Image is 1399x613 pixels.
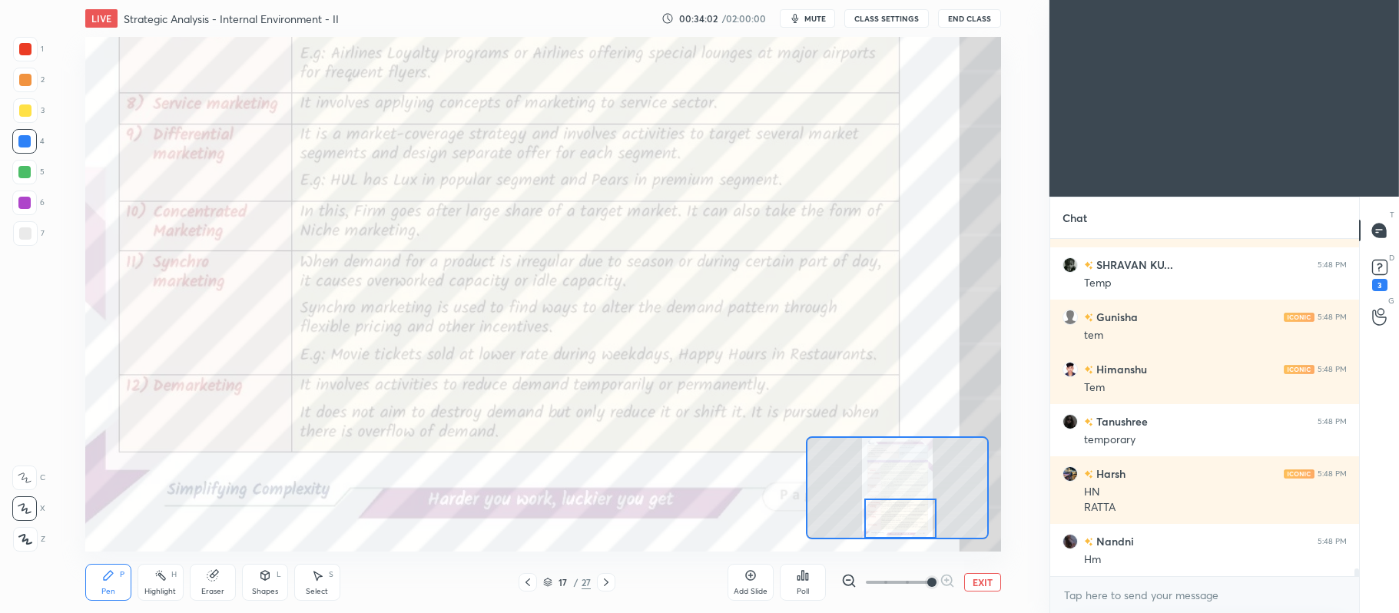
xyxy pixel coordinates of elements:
img: 1b35794731b84562a3a543853852d57b.jpg [1063,466,1078,482]
img: 775ceea94d154c35b98238d238d3d3f5.jpg [1063,534,1078,549]
div: RATTA [1084,500,1347,515]
div: 6 [12,191,45,215]
div: tem [1084,328,1347,343]
div: Add Slide [734,588,767,595]
img: d5e60321c15a449f904b58f3343f34be.jpg [1063,414,1078,429]
p: G [1388,295,1394,306]
div: Temp [1084,276,1347,291]
h6: Gunisha [1093,309,1138,325]
h6: Himanshu [1093,361,1147,377]
div: S [329,571,333,578]
h6: Tanushree [1093,413,1148,429]
div: 5:48 PM [1318,313,1347,322]
div: Poll [797,588,809,595]
h4: Strategic Analysis - Internal Environment - II [124,12,339,26]
button: mute [780,9,835,28]
div: Shapes [252,588,278,595]
div: 5:48 PM [1318,537,1347,546]
div: L [277,571,281,578]
div: Tem [1084,380,1347,396]
img: no-rating-badge.077c3623.svg [1084,261,1093,270]
div: C [12,466,45,490]
img: no-rating-badge.077c3623.svg [1084,366,1093,374]
button: EXIT [964,573,1001,591]
div: 27 [582,575,591,589]
div: P [120,571,124,578]
div: 5 [12,160,45,184]
button: End Class [938,9,1001,28]
div: / [574,578,578,587]
div: 7 [13,221,45,246]
div: 5:48 PM [1318,417,1347,426]
img: default.png [1063,310,1078,325]
img: iconic-light.a09c19a4.png [1284,365,1314,374]
span: mute [804,13,826,24]
p: T [1390,209,1394,220]
button: CLASS SETTINGS [844,9,929,28]
div: 3 [1372,279,1387,291]
div: LIVE [85,9,118,28]
div: 4 [12,129,45,154]
img: no-rating-badge.077c3623.svg [1084,418,1093,426]
div: temporary [1084,432,1347,448]
img: iconic-light.a09c19a4.png [1284,313,1314,322]
h6: Nandni [1093,533,1134,549]
div: grid [1050,239,1359,576]
div: Hm [1084,552,1347,568]
div: Highlight [144,588,176,595]
p: D [1389,252,1394,263]
div: Z [13,527,45,552]
div: 5:48 PM [1318,365,1347,374]
img: c5c3551406124fbab39d29cd4ad8bc58.jpg [1063,257,1078,273]
h6: Harsh [1093,466,1125,482]
img: no-rating-badge.077c3623.svg [1084,538,1093,546]
div: 2 [13,68,45,92]
div: 1 [13,37,44,61]
img: 3 [1063,362,1078,377]
p: Chat [1050,197,1099,238]
div: Pen [101,588,115,595]
div: 17 [555,578,571,587]
div: HN [1084,485,1347,500]
img: iconic-light.a09c19a4.png [1284,469,1314,479]
div: 5:48 PM [1318,469,1347,479]
img: no-rating-badge.077c3623.svg [1084,470,1093,479]
div: Select [306,588,328,595]
div: 5:48 PM [1318,260,1347,270]
h6: SHRAVAN KU... [1093,257,1173,273]
div: H [171,571,177,578]
img: no-rating-badge.077c3623.svg [1084,313,1093,322]
div: 3 [13,98,45,123]
div: Eraser [201,588,224,595]
div: X [12,496,45,521]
